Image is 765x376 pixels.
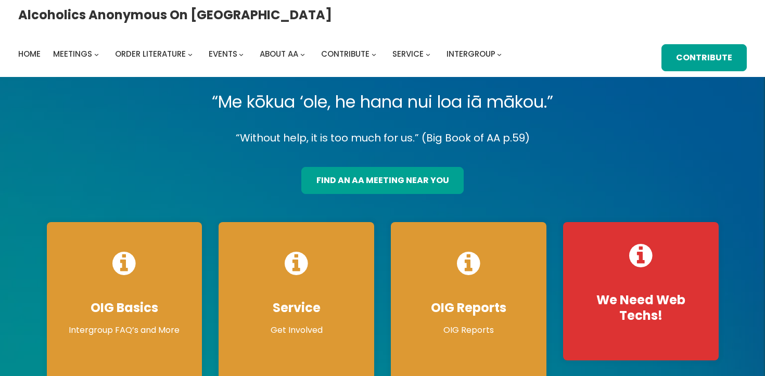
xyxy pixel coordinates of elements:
span: Home [18,48,41,59]
h4: OIG Reports [401,300,536,316]
a: Home [18,47,41,61]
a: Contribute [661,44,747,71]
p: “Me kōkua ‘ole, he hana nui loa iā mākou.” [39,87,727,116]
a: Service [392,47,424,61]
span: Events [209,48,237,59]
p: OIG Reports [401,324,536,336]
h4: OIG Basics [57,300,192,316]
span: Contribute [321,48,369,59]
span: Meetings [53,48,92,59]
span: About AA [260,48,298,59]
button: Service submenu [426,51,430,56]
p: Intergroup FAQ’s and More [57,324,192,336]
h4: We Need Web Techs! [573,292,708,323]
nav: Intergroup [18,47,505,61]
a: Meetings [53,47,92,61]
button: Intergroup submenu [497,51,502,56]
button: Order Literature submenu [188,51,193,56]
button: Events submenu [239,51,244,56]
p: Get Involved [229,324,364,336]
span: Order Literature [115,48,186,59]
a: find an aa meeting near you [301,167,463,194]
a: Contribute [321,47,369,61]
p: “Without help, it is too much for us.” (Big Book of AA p.59) [39,129,727,147]
span: Intergroup [447,48,495,59]
a: Events [209,47,237,61]
a: Alcoholics Anonymous on [GEOGRAPHIC_DATA] [18,4,332,26]
h4: Service [229,300,364,316]
button: About AA submenu [300,51,305,56]
button: Meetings submenu [94,51,99,56]
a: About AA [260,47,298,61]
button: Contribute submenu [372,51,376,56]
span: Service [392,48,424,59]
a: Intergroup [447,47,495,61]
